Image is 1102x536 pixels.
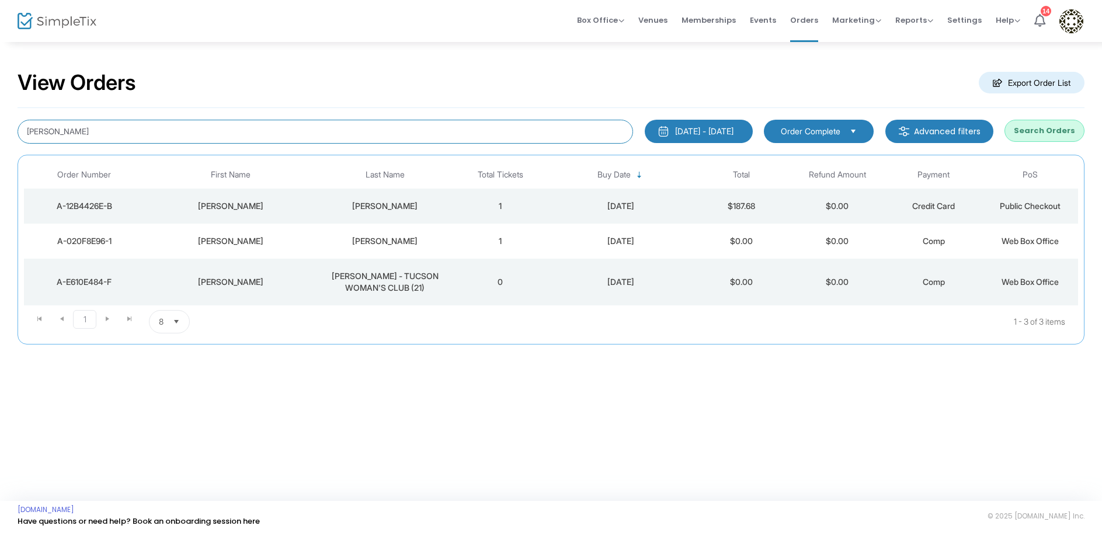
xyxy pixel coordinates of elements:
[1000,201,1061,211] span: Public Checkout
[917,170,950,180] span: Payment
[453,161,549,189] th: Total Tickets
[682,5,736,35] span: Memberships
[321,200,450,212] div: Wainwright
[789,189,885,224] td: $0.00
[1002,277,1059,287] span: Web Box Office
[693,224,790,259] td: $0.00
[923,236,945,246] span: Comp
[211,170,251,180] span: First Name
[988,511,1084,521] span: © 2025 [DOMAIN_NAME] Inc.
[693,259,790,305] td: $0.00
[1004,120,1084,142] button: Search Orders
[789,259,885,305] td: $0.00
[912,201,955,211] span: Credit Card
[18,120,633,144] input: Search by name, email, phone, order number, ip address, or last 4 digits of card
[781,126,840,137] span: Order Complete
[551,276,690,288] div: 7/29/2025
[693,189,790,224] td: $187.68
[675,126,733,137] div: [DATE] - [DATE]
[832,15,881,26] span: Marketing
[24,161,1078,305] div: Data table
[147,235,315,247] div: Robert
[147,276,315,288] div: Claudia
[551,235,690,247] div: 8/6/2025
[366,170,405,180] span: Last Name
[790,5,818,35] span: Orders
[27,200,141,212] div: A-12B4426E-B
[597,170,631,180] span: Buy Date
[57,170,111,180] span: Order Number
[73,310,96,329] span: Page 1
[453,189,549,224] td: 1
[18,505,74,514] a: [DOMAIN_NAME]
[159,316,164,328] span: 8
[923,277,945,287] span: Comp
[306,310,1065,333] kendo-pager-info: 1 - 3 of 3 items
[635,170,644,180] span: Sortable
[168,311,185,333] button: Select
[1002,236,1059,246] span: Web Box Office
[693,161,790,189] th: Total
[453,224,549,259] td: 1
[645,120,753,143] button: [DATE] - [DATE]
[147,200,315,212] div: Betty
[27,235,141,247] div: A-020F8E96-1
[979,72,1084,93] m-button: Export Order List
[577,15,624,26] span: Box Office
[453,259,549,305] td: 0
[27,276,141,288] div: A-E610E484-F
[321,270,450,294] div: Wright - TUCSON WOMAN'S CLUB (21)
[789,161,885,189] th: Refund Amount
[789,224,885,259] td: $0.00
[18,70,136,96] h2: View Orders
[845,125,861,138] button: Select
[1041,6,1051,16] div: 14
[638,5,668,35] span: Venues
[321,235,450,247] div: Wright
[898,126,910,137] img: filter
[658,126,669,137] img: monthly
[750,5,776,35] span: Events
[947,5,982,35] span: Settings
[996,15,1020,26] span: Help
[18,516,260,527] a: Have questions or need help? Book an onboarding session here
[1023,170,1038,180] span: PoS
[885,120,993,143] m-button: Advanced filters
[895,15,933,26] span: Reports
[551,200,690,212] div: 8/11/2025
